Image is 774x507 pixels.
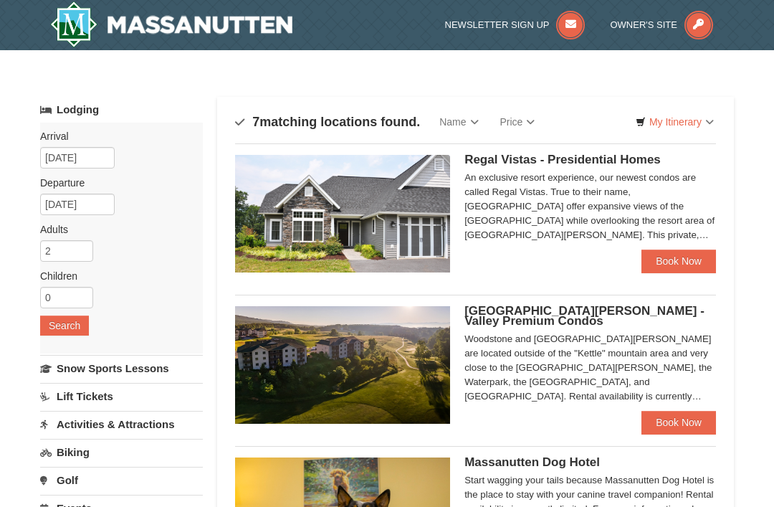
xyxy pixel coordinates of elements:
[235,155,450,273] img: 19218991-1-902409a9.jpg
[40,439,203,465] a: Biking
[235,306,450,424] img: 19219041-4-ec11c166.jpg
[641,411,716,434] a: Book Now
[464,153,661,166] span: Regal Vistas - Presidential Homes
[489,108,546,136] a: Price
[40,176,192,190] label: Departure
[641,250,716,273] a: Book Now
[445,19,550,30] span: Newsletter Sign Up
[610,19,713,30] a: Owner's Site
[626,111,723,133] a: My Itinerary
[40,411,203,437] a: Activities & Attractions
[50,1,292,47] a: Massanutten Resort
[40,97,203,123] a: Lodging
[40,269,192,283] label: Children
[464,171,716,242] div: An exclusive resort experience, our newest condos are called Regal Vistas. True to their name, [G...
[429,108,489,136] a: Name
[610,19,677,30] span: Owner's Site
[464,304,704,328] span: [GEOGRAPHIC_DATA][PERSON_NAME] - Valley Premium Condos
[40,129,192,143] label: Arrival
[40,467,203,493] a: Golf
[40,355,203,382] a: Snow Sports Lessons
[40,316,89,336] button: Search
[40,222,192,237] label: Adults
[464,332,716,404] div: Woodstone and [GEOGRAPHIC_DATA][PERSON_NAME] are located outside of the "Kettle" mountain area an...
[40,383,203,409] a: Lift Tickets
[445,19,586,30] a: Newsletter Sign Up
[464,455,600,469] span: Massanutten Dog Hotel
[50,1,292,47] img: Massanutten Resort Logo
